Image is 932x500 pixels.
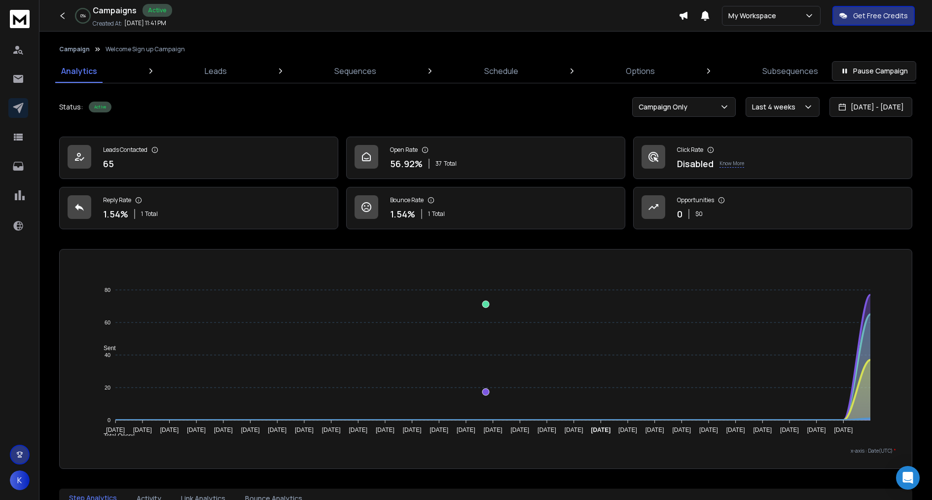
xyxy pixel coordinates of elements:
a: Options [620,59,661,83]
tspan: [DATE] [133,427,152,433]
tspan: [DATE] [780,427,799,433]
p: Disabled [677,157,714,171]
p: Leads Contacted [103,146,147,154]
tspan: [DATE] [618,427,637,433]
tspan: 40 [105,352,110,358]
a: Click RateDisabledKnow More [633,137,912,179]
p: 0 [677,207,682,221]
span: Sent [96,345,116,352]
div: Active [143,4,172,17]
p: Click Rate [677,146,703,154]
a: Leads Contacted65 [59,137,338,179]
tspan: [DATE] [591,427,611,433]
span: Total [432,210,445,218]
tspan: [DATE] [106,427,125,433]
tspan: [DATE] [834,427,853,433]
p: Schedule [484,65,518,77]
tspan: [DATE] [187,427,206,433]
p: Analytics [61,65,97,77]
tspan: [DATE] [160,427,179,433]
p: Created At: [93,20,122,28]
p: Know More [719,160,744,168]
tspan: 0 [108,417,110,423]
tspan: [DATE] [645,427,664,433]
tspan: 80 [105,287,110,293]
p: Options [626,65,655,77]
a: Bounce Rate1.54%1Total [346,187,625,229]
p: My Workspace [728,11,780,21]
p: [DATE] 11:41 PM [124,19,166,27]
tspan: [DATE] [538,427,556,433]
tspan: [DATE] [241,427,259,433]
a: Analytics [55,59,103,83]
p: Bounce Rate [390,196,424,204]
p: 1.54 % [103,207,128,221]
p: Leads [205,65,227,77]
a: Open Rate56.92%37Total [346,137,625,179]
p: 56.92 % [390,157,423,171]
p: Last 4 weeks [752,102,799,112]
p: 1.54 % [390,207,415,221]
button: [DATE] - [DATE] [829,97,912,117]
tspan: [DATE] [295,427,314,433]
span: 37 [435,160,442,168]
tspan: [DATE] [349,427,367,433]
tspan: [DATE] [807,427,826,433]
div: Open Intercom Messenger [896,466,920,490]
a: Opportunities0$0 [633,187,912,229]
p: Sequences [334,65,376,77]
a: Reply Rate1.54%1Total [59,187,338,229]
p: x-axis : Date(UTC) [75,447,896,455]
tspan: [DATE] [726,427,745,433]
span: Total [444,160,457,168]
button: Pause Campaign [832,61,916,81]
span: Total Opens [96,432,135,439]
p: 65 [103,157,114,171]
tspan: 60 [105,320,110,325]
p: Subsequences [762,65,818,77]
a: Sequences [328,59,382,83]
button: K [10,470,30,490]
span: 1 [141,210,143,218]
tspan: [DATE] [673,427,691,433]
tspan: [DATE] [699,427,718,433]
tspan: [DATE] [457,427,475,433]
p: Reply Rate [103,196,131,204]
p: Get Free Credits [853,11,908,21]
span: 1 [428,210,430,218]
tspan: [DATE] [484,427,502,433]
p: 0 % [80,13,86,19]
p: Status: [59,102,83,112]
p: Opportunities [677,196,714,204]
tspan: [DATE] [322,427,341,433]
p: $ 0 [695,210,703,218]
tspan: [DATE] [214,427,233,433]
div: Active [89,102,111,112]
tspan: 20 [105,385,110,391]
h1: Campaigns [93,4,137,16]
tspan: [DATE] [268,427,287,433]
button: Get Free Credits [832,6,915,26]
tspan: [DATE] [565,427,583,433]
a: Leads [199,59,233,83]
p: Campaign Only [639,102,691,112]
tspan: [DATE] [510,427,529,433]
a: Subsequences [756,59,824,83]
button: Campaign [59,45,90,53]
p: Open Rate [390,146,418,154]
a: Schedule [478,59,524,83]
tspan: [DATE] [753,427,772,433]
img: logo [10,10,30,28]
p: Welcome Sign up Campaign [106,45,185,53]
tspan: [DATE] [430,427,448,433]
tspan: [DATE] [376,427,394,433]
tspan: [DATE] [403,427,422,433]
span: Total [145,210,158,218]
